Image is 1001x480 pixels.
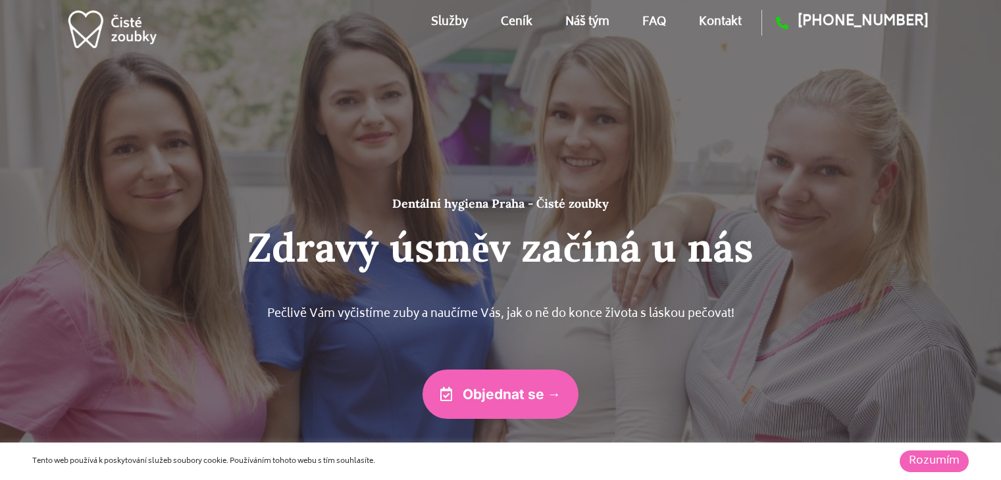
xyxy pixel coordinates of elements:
[463,387,561,401] span: Objednat se →
[32,456,688,468] div: Tento web používá k poskytování služeb soubory cookie. Používáním tohoto webu s tím souhlasíte.
[423,370,579,419] a: Objednat se →
[66,3,159,56] img: dentální hygiena v praze
[900,450,969,472] a: Rozumím
[106,304,896,325] p: Pečlivě Vám vyčistíme zuby a naučíme Vás, jak o ně do konce života s láskou pečovat!
[106,197,896,211] h1: Dentální hygiena Praha - Čisté zoubky
[762,10,929,36] a: [PHONE_NUMBER]
[106,224,896,272] h2: Zdravý úsměv začíná u nás
[788,10,929,36] span: [PHONE_NUMBER]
